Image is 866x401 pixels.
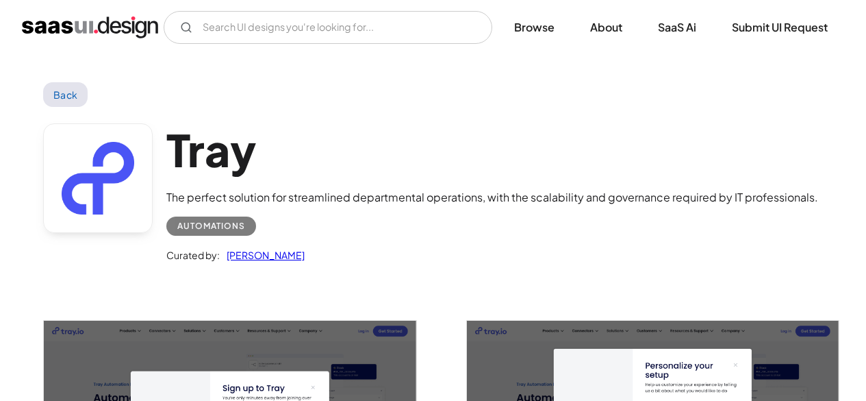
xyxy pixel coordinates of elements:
[166,123,818,176] h1: Tray
[641,12,713,42] a: SaaS Ai
[164,11,492,44] form: Email Form
[164,11,492,44] input: Search UI designs you're looking for...
[715,12,844,42] a: Submit UI Request
[177,218,245,234] div: Automations
[43,82,88,107] a: Back
[574,12,639,42] a: About
[220,247,305,263] a: [PERSON_NAME]
[166,189,818,206] div: The perfect solution for streamlined departmental operations, with the scalability and governance...
[22,16,158,38] a: home
[166,247,220,263] div: Curated by:
[498,12,571,42] a: Browse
